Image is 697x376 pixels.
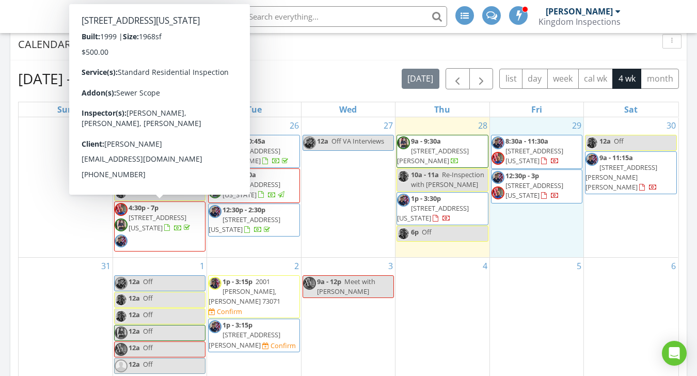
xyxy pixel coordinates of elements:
[397,170,410,183] img: image.jpg
[505,146,563,165] span: [STREET_ADDRESS][US_STATE]
[303,277,316,290] img: img_9251.jpg
[505,181,563,200] span: [STREET_ADDRESS][US_STATE]
[492,186,504,199] img: img_9251.jpg
[99,258,113,274] a: Go to August 31, 2025
[115,167,128,180] img: img_9251.jpg
[411,136,441,146] span: 9a - 9:30a
[614,136,624,146] span: Off
[317,277,341,286] span: 9a - 12p
[115,203,128,216] img: img_9251.jpg
[505,136,563,165] a: 8:30a - 11:30a [STREET_ADDRESS][US_STATE]
[129,136,186,176] a: 8:30a - 12p [STREET_ADDRESS][PERSON_NAME]
[584,117,678,257] td: Go to August 30, 2025
[209,185,221,198] img: img_6510.jpeg
[208,203,299,237] a: 12:30p - 2:30p [STREET_ADDRESS][US_STATE]
[489,117,583,257] td: Go to August 29, 2025
[209,170,221,183] img: img_9251.jpg
[481,258,489,274] a: Go to September 4, 2025
[129,213,186,232] span: [STREET_ADDRESS][US_STATE]
[397,135,488,168] a: 9a - 9:30a [STREET_ADDRESS][PERSON_NAME]
[223,170,256,179] span: 9a - 11:30a
[208,319,299,352] a: 1p - 3:15p [STREET_ADDRESS][PERSON_NAME] Confirm
[209,320,221,333] img: image.jpg
[223,180,280,199] span: [STREET_ADDRESS][US_STATE]
[331,136,384,146] span: Off VA Interviews
[469,68,494,89] button: Next
[113,117,207,257] td: Go to August 25, 2025
[505,136,548,146] span: 8:30a - 11:30a
[19,117,113,257] td: Go to August 24, 2025
[223,205,265,214] span: 12:30p - 2:30p
[129,136,162,146] span: 8:30a - 12p
[411,194,441,203] span: 1p - 3:30p
[386,258,395,274] a: Go to September 3, 2025
[129,293,140,303] span: 12a
[129,146,186,165] span: [STREET_ADDRESS][PERSON_NAME]
[143,310,153,319] span: Off
[491,135,582,169] a: 8:30a - 11:30a [STREET_ADDRESS][US_STATE]
[492,136,504,149] img: image.jpg
[397,203,469,223] span: [STREET_ADDRESS][US_STATE]
[612,69,641,89] button: 4 wk
[446,68,470,89] button: Previous
[70,5,92,28] img: The Best Home Inspection Software - Spectora
[209,136,221,149] img: image.jpg
[115,136,128,149] img: image.jpg
[641,69,679,89] button: month
[492,152,504,165] img: img_9251.jpg
[115,293,128,306] img: image.jpg
[585,153,598,166] img: image.jpg
[115,234,128,247] img: image.jpg
[241,6,447,27] input: Search everything...
[397,136,410,149] img: img_6510.jpeg
[599,136,611,146] span: 12a
[143,277,153,286] span: Off
[129,203,192,232] a: 4:30p - 7p [STREET_ADDRESS][US_STATE]
[397,227,410,240] img: image.jpg
[209,205,221,218] img: image.jpg
[208,168,299,202] a: 9a - 11:30a [STREET_ADDRESS][US_STATE]
[476,117,489,134] a: Go to August 28, 2025
[209,277,280,306] a: 1p - 3:15p 2001 [PERSON_NAME], [PERSON_NAME] 73071
[115,218,128,231] img: img_6510.jpeg
[18,68,122,89] h2: [DATE] – [DATE]
[245,102,264,117] a: Tuesday
[208,275,299,319] a: 1p - 3:15p 2001 [PERSON_NAME], [PERSON_NAME] 73071 Confirm
[585,163,657,192] span: [STREET_ADDRESS][PERSON_NAME][PERSON_NAME]
[143,343,153,352] span: Off
[70,14,184,36] a: SPECTORA
[522,69,548,89] button: day
[208,135,299,168] a: 8:30a - 10:45a [STREET_ADDRESS][PERSON_NAME]
[529,102,544,117] a: Friday
[209,307,242,317] a: Confirm
[585,136,598,149] img: image.jpg
[491,169,582,203] a: 12:30p - 3p [STREET_ADDRESS][US_STATE]
[578,69,613,89] button: cal wk
[223,320,252,330] span: 1p - 3:15p
[382,117,395,134] a: Go to August 27, 2025
[198,258,207,274] a: Go to September 1, 2025
[585,151,677,195] a: 9a - 11:15a [STREET_ADDRESS][PERSON_NAME][PERSON_NAME]
[288,117,301,134] a: Go to August 26, 2025
[209,215,280,234] span: [STREET_ADDRESS][US_STATE]
[143,359,153,369] span: Off
[129,310,140,319] span: 12a
[547,69,579,89] button: week
[395,117,489,257] td: Go to August 28, 2025
[115,310,128,323] img: image.jpg
[585,153,657,192] a: 9a - 11:15a [STREET_ADDRESS][PERSON_NAME][PERSON_NAME]
[505,171,563,200] a: 12:30p - 3p [STREET_ADDRESS][US_STATE]
[149,102,171,117] a: Monday
[662,341,687,366] div: Open Intercom Messenger
[129,359,140,369] span: 12a
[575,258,583,274] a: Go to September 5, 2025
[622,102,640,117] a: Saturday
[223,136,265,146] span: 8:30a - 10:45a
[209,277,221,290] img: image.jpg
[411,227,419,237] span: 6p
[546,6,613,17] div: [PERSON_NAME]
[209,205,280,234] a: 12:30p - 2:30p [STREET_ADDRESS][US_STATE]
[115,186,128,199] img: image.jpg
[397,194,410,207] img: image.jpg
[115,152,128,165] img: img_6510.jpeg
